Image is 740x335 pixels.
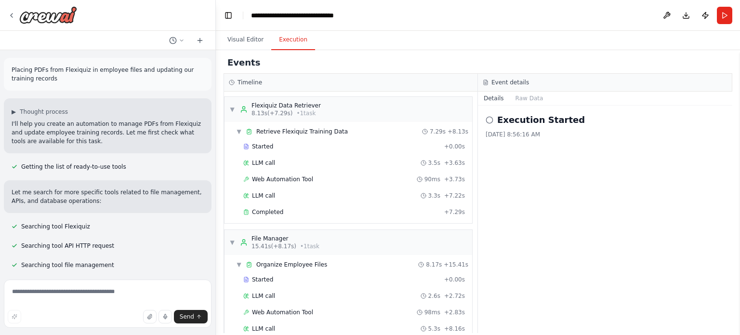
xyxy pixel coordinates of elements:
[256,261,327,268] span: Organize Employee Files
[444,175,465,183] span: + 3.73s
[227,56,260,69] h2: Events
[236,261,242,268] span: ▼
[20,108,68,116] span: Thought process
[424,175,440,183] span: 90ms
[252,325,275,333] span: LLM call
[236,128,242,135] span: ▼
[444,208,465,216] span: + 7.29s
[238,79,262,86] h3: Timeline
[428,192,440,200] span: 3.3s
[497,113,585,127] h2: Execution Started
[251,102,321,109] div: Flexiquiz Data Retriever
[428,159,440,167] span: 3.5s
[478,92,510,105] button: Details
[426,261,442,268] span: 8.17s
[444,192,465,200] span: + 7.22s
[252,175,313,183] span: Web Automation Tool
[428,325,440,333] span: 5.3s
[8,310,21,323] button: Improve this prompt
[444,292,465,300] span: + 2.72s
[12,120,204,146] p: I'll help you create an automation to manage PDFs from Flexiquiz and update employee training rec...
[159,310,172,323] button: Click to speak your automation idea
[271,30,315,50] button: Execution
[428,292,440,300] span: 2.6s
[444,276,465,283] span: + 0.00s
[220,30,271,50] button: Visual Editor
[252,192,275,200] span: LLM call
[222,9,235,22] button: Hide left sidebar
[444,159,465,167] span: + 3.63s
[21,223,90,230] span: Searching tool Flexiquiz
[229,239,235,246] span: ▼
[21,261,114,269] span: Searching tool file management
[251,235,319,242] div: File Manager
[424,308,440,316] span: 98ms
[192,35,208,46] button: Start a new chat
[430,128,446,135] span: 7.29s
[143,310,157,323] button: Upload files
[251,242,296,250] span: 15.41s (+8.17s)
[12,108,16,116] span: ▶
[180,313,194,321] span: Send
[12,108,68,116] button: ▶Thought process
[12,188,204,205] p: Let me search for more specific tools related to file management, APIs, and database operations:
[174,310,208,323] button: Send
[300,242,319,250] span: • 1 task
[12,66,204,83] p: Placing PDFs from Flexiquiz in employee files and updating our training records
[252,292,275,300] span: LLM call
[252,143,273,150] span: Started
[444,261,468,268] span: + 15.41s
[21,242,114,250] span: Searching tool API HTTP request
[444,308,465,316] span: + 2.83s
[252,159,275,167] span: LLM call
[491,79,529,86] h3: Event details
[448,128,468,135] span: + 8.13s
[252,208,283,216] span: Completed
[296,109,316,117] span: • 1 task
[251,109,292,117] span: 8.13s (+7.29s)
[252,276,273,283] span: Started
[165,35,188,46] button: Switch to previous chat
[229,106,235,113] span: ▼
[486,131,725,138] div: [DATE] 8:56:16 AM
[444,325,465,333] span: + 8.16s
[21,163,126,171] span: Getting the list of ready-to-use tools
[256,128,348,135] span: Retrieve Flexiquiz Training Data
[252,308,313,316] span: Web Automation Tool
[510,92,549,105] button: Raw Data
[251,11,334,20] nav: breadcrumb
[19,6,77,24] img: Logo
[444,143,465,150] span: + 0.00s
